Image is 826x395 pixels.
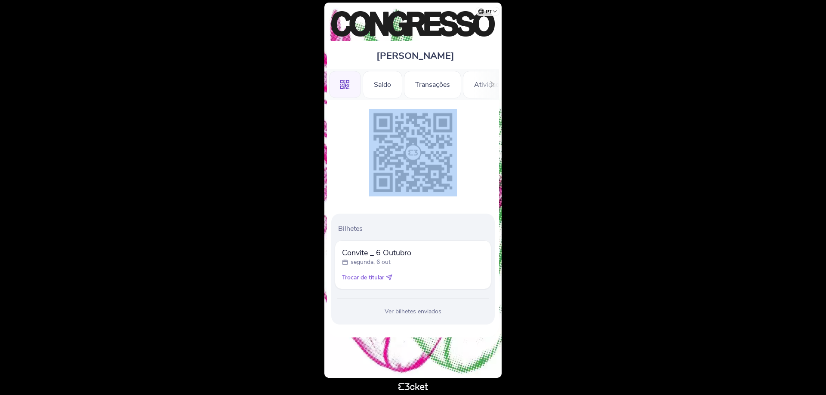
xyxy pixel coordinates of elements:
[363,79,402,89] a: Saldo
[342,248,411,258] span: Convite _ 6 Outubro
[376,49,454,62] span: [PERSON_NAME]
[351,258,391,266] p: segunda, 6 out
[342,273,384,282] span: Trocar de titular
[331,11,495,37] img: Congresso de Cozinha
[463,79,518,89] a: Atividades
[363,71,402,98] div: Saldo
[335,307,491,316] div: Ver bilhetes enviados
[404,79,461,89] a: Transações
[369,109,457,196] img: 5ce2a49ac85a4b76aa2eb195531aa5ab.png
[404,71,461,98] div: Transações
[338,224,491,233] p: Bilhetes
[463,71,518,98] div: Atividades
